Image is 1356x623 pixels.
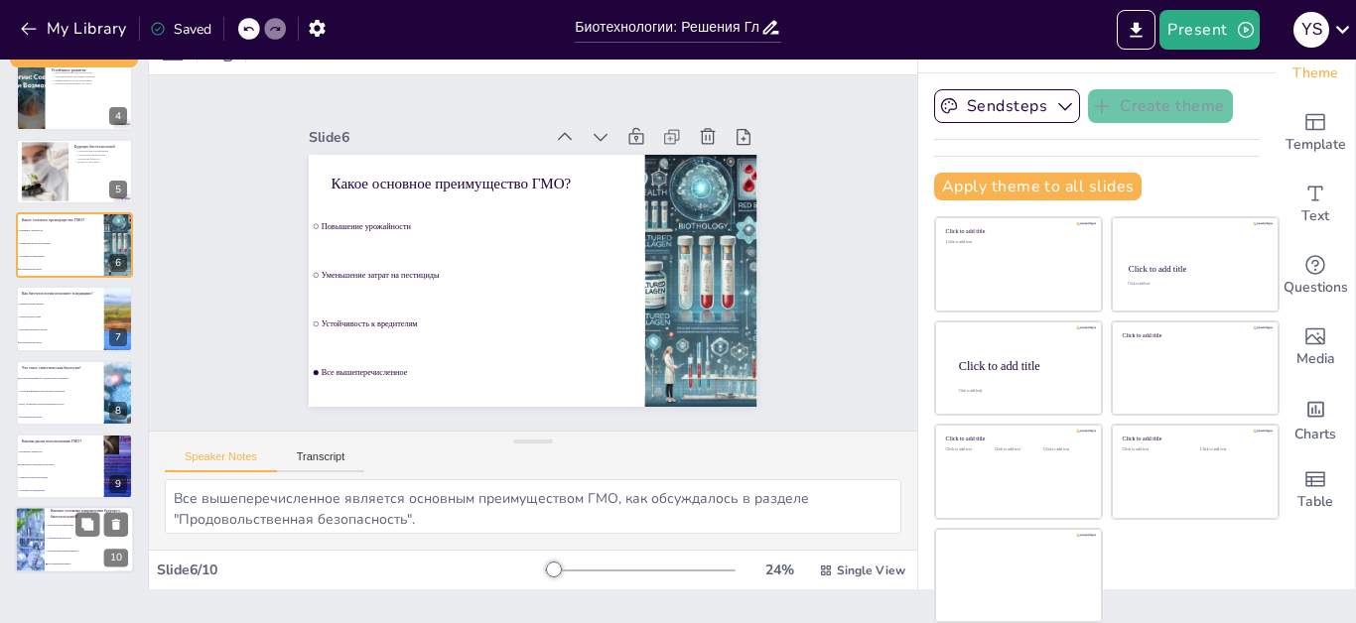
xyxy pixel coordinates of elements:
[16,139,133,204] div: 5
[1123,447,1185,452] div: Click to add text
[934,89,1080,123] button: Sendsteps
[19,377,102,379] span: Научное направление по созданию новых организмов
[19,316,102,318] span: Ускорение диагностики
[946,436,1088,442] div: Click to add title
[16,64,133,130] div: 4
[51,82,127,86] p: Сохранение природных ресурсов
[19,476,102,478] span: Снижение затрат на пестициды
[51,78,127,82] p: Эффективные методы утилизации
[15,507,134,574] div: 10
[1200,447,1263,452] div: Click to add text
[19,329,102,331] span: Персонализированное лечение
[755,561,803,579] div: 24 %
[74,160,127,164] p: Важность будущего
[1123,436,1265,442] div: Click to add title
[837,562,905,578] span: Single View
[322,105,556,148] div: Slide 6
[959,389,1084,393] div: Click to add body
[1296,348,1335,370] span: Media
[48,551,133,554] span: Персонализированная медицина
[1297,491,1333,513] span: Table
[22,217,98,223] p: Какое основное преимущество ГМО?
[19,403,102,405] span: Метод улучшения сельскохозяйственных культур
[1276,97,1355,169] div: Add ready made slides
[74,149,127,153] p: Генетическая модификация
[104,513,128,537] button: Delete Slide
[1284,277,1348,299] span: Questions
[19,416,102,418] span: Все вышеперечисленное
[51,509,128,520] p: Каковы основные направления будущего биотехнологий?
[1276,169,1355,240] div: Add text boxes
[74,143,127,149] p: Будущее биотехнологий
[109,402,127,420] div: 8
[74,157,127,161] p: Этические вопросы
[1293,10,1329,50] button: Y S
[1276,26,1355,97] div: Change the overall theme
[1286,134,1346,156] span: Template
[1129,264,1261,274] div: Click to add title
[575,13,760,42] input: Insert title
[109,107,127,125] div: 4
[104,550,128,567] div: 10
[22,364,98,370] p: Что такое синтетическая биология?
[109,475,127,493] div: 9
[157,561,545,579] div: Slide 6 / 10
[325,200,643,243] span: Повышение урожайности
[19,463,102,465] span: Возможные последствия для здоровья
[19,242,102,244] span: Уменьшение затрат на пестициды
[19,390,102,392] span: Способ модификации существующих организмов
[1088,89,1233,123] button: Create theme
[995,447,1039,452] div: Click to add text
[19,489,102,491] span: Устойчивость к вредителям
[22,438,98,444] p: Каковы риски использования ГМО?
[959,358,1086,372] div: Click to add title
[109,328,127,346] div: 7
[1159,10,1259,50] button: Present
[339,153,630,204] p: Какое основное преимущество ГМО?
[946,447,991,452] div: Click to add text
[48,563,133,566] span: Все вышеперечисленное
[946,228,1088,235] div: Click to add title
[1123,331,1265,338] div: Click to add title
[22,291,98,297] p: Как биотехнологии помогают в медицине?
[1276,311,1355,383] div: Add images, graphics, shapes or video
[165,450,277,472] button: Speaker Notes
[315,297,633,339] span: Устойчивость к вредителям
[1301,205,1329,227] span: Text
[19,341,102,343] span: Все вышеперечисленное
[16,434,133,499] div: 9
[934,173,1142,200] button: Apply theme to all slides
[48,525,133,528] span: Генетическая модификация
[19,451,102,453] span: Увеличение урожайности
[310,345,628,388] span: Все вышеперечисленное
[16,360,133,426] div: 8
[19,230,102,232] span: Повышение урожайности
[1294,424,1336,445] span: Charts
[320,248,638,291] span: Уменьшение затрат на пестициды
[165,479,901,534] textarea: Все вышеперечисленное является основным преимуществом ГМО, как обсуждалось в разделе "Продовольст...
[19,268,102,270] span: Все вышеперечисленное
[150,20,211,39] div: Saved
[16,212,133,278] div: 6
[1293,12,1329,48] div: Y S
[19,255,102,257] span: Устойчивость к вредителям
[15,13,135,45] button: My Library
[1128,283,1260,287] div: Click to add text
[1276,240,1355,311] div: Get real-time input from your audience
[16,286,133,351] div: 7
[1117,10,1155,50] button: Export to PowerPoint
[109,254,127,272] div: 6
[109,181,127,198] div: 5
[51,67,127,73] p: Устойчивое развитие
[74,153,127,157] p: Синтетическая биология
[277,450,365,472] button: Transcript
[1276,383,1355,454] div: Add charts and graphs
[51,71,127,75] p: Экологически чистые технологии
[1292,62,1338,84] span: Theme
[946,240,1088,245] div: Click to add text
[1043,447,1088,452] div: Click to add text
[75,513,99,537] button: Duplicate Slide
[48,538,133,541] span: Синтетическая биология
[51,75,127,79] p: Альтернативные источники энергии
[19,304,102,306] span: Разработка новых лекарств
